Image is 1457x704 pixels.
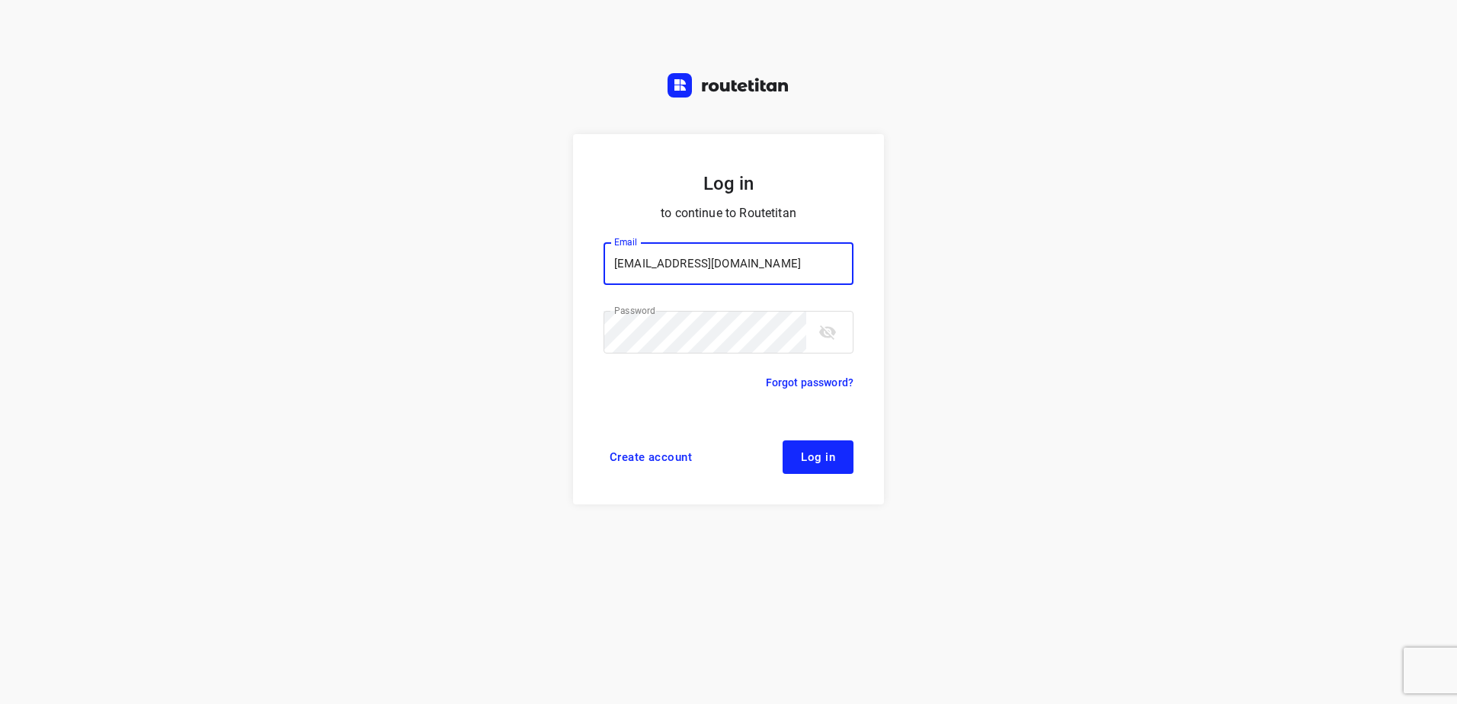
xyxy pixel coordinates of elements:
[604,171,853,197] h5: Log in
[668,73,789,101] a: Routetitan
[801,451,835,463] span: Log in
[604,203,853,224] p: to continue to Routetitan
[766,373,853,392] a: Forgot password?
[610,451,692,463] span: Create account
[812,317,843,347] button: toggle password visibility
[668,73,789,98] img: Routetitan
[783,440,853,474] button: Log in
[604,440,698,474] a: Create account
